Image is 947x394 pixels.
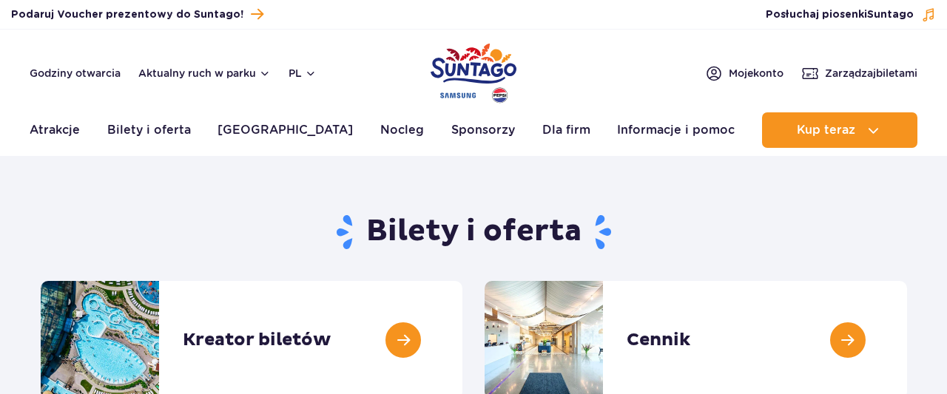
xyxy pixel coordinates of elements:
[762,112,917,148] button: Kup teraz
[766,7,914,22] span: Posłuchaj piosenki
[867,10,914,20] span: Suntago
[138,67,271,79] button: Aktualny ruch w parku
[107,112,191,148] a: Bilety i oferta
[542,112,590,148] a: Dla firm
[11,7,243,22] span: Podaruj Voucher prezentowy do Suntago!
[380,112,424,148] a: Nocleg
[705,64,783,82] a: Mojekonto
[797,123,855,137] span: Kup teraz
[431,37,516,105] a: Park of Poland
[801,64,917,82] a: Zarządzajbiletami
[30,112,80,148] a: Atrakcje
[825,66,917,81] span: Zarządzaj biletami
[218,112,353,148] a: [GEOGRAPHIC_DATA]
[451,112,515,148] a: Sponsorzy
[41,213,907,251] h1: Bilety i oferta
[11,4,263,24] a: Podaruj Voucher prezentowy do Suntago!
[729,66,783,81] span: Moje konto
[766,7,936,22] button: Posłuchaj piosenkiSuntago
[289,66,317,81] button: pl
[30,66,121,81] a: Godziny otwarcia
[617,112,735,148] a: Informacje i pomoc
